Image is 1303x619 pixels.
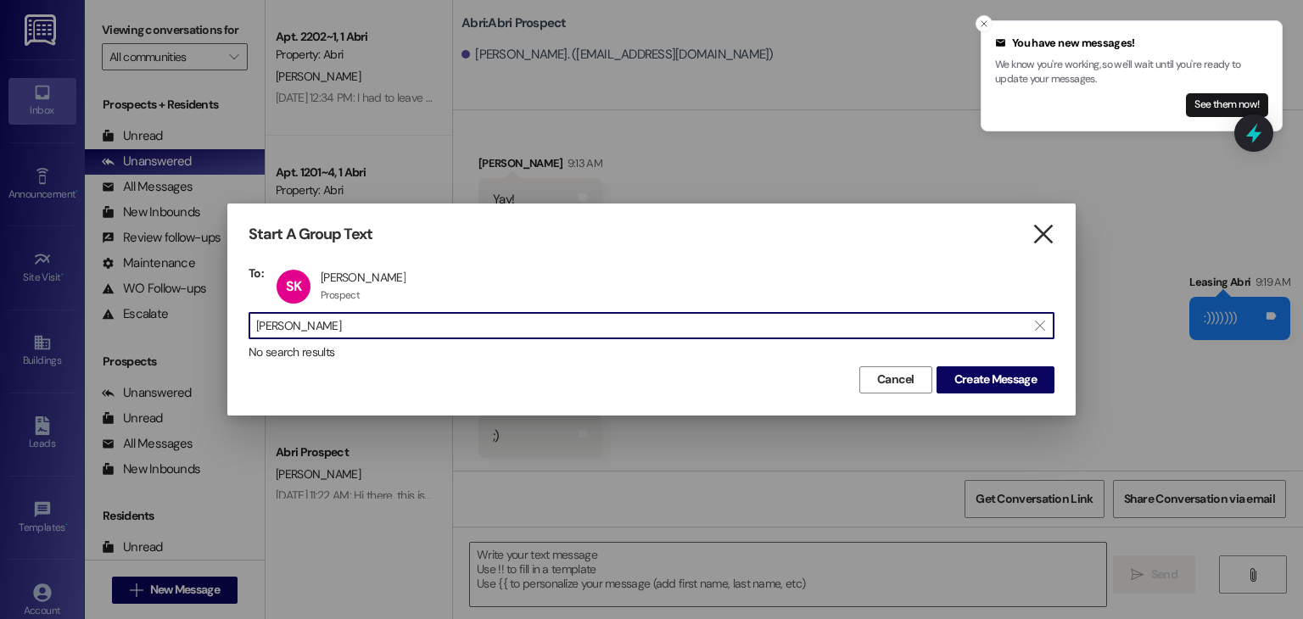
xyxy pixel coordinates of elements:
div: You have new messages! [995,35,1268,52]
i:  [1032,226,1054,243]
div: No search results [249,343,1054,361]
button: Close toast [976,15,993,32]
div: Prospect [321,288,360,302]
button: Clear text [1026,313,1054,338]
input: Search for any contact or apartment [256,314,1026,337]
span: Cancel [877,371,914,388]
button: Cancel [859,366,932,393]
p: We know you're working, so we'll wait until you're ready to update your messages. [995,58,1268,87]
span: Create Message [954,371,1037,388]
div: [PERSON_NAME] [321,270,405,285]
h3: To: [249,265,264,281]
button: See them now! [1186,93,1268,117]
i:  [1035,319,1044,332]
h3: Start A Group Text [249,225,372,244]
button: Create Message [937,366,1054,393]
span: SK [286,277,301,295]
